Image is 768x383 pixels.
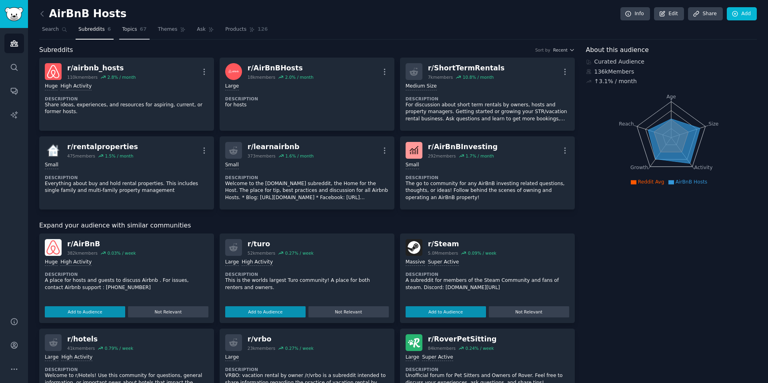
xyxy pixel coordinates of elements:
[45,180,208,194] p: Everything about buy and hold rental properties. This includes single family and multi-family pro...
[220,136,394,209] a: r/learnairbnb373members1.6% / monthSmallDescriptionWelcome to the [DOMAIN_NAME] subreddit, the Ho...
[400,58,575,131] a: r/ShortTermRentals7kmembers10.8% / monthMedium SizeDescriptionFor discussion about short term ren...
[67,153,95,159] div: 475 members
[630,165,648,170] tspan: Growth
[122,26,137,33] span: Topics
[666,94,676,100] tspan: Age
[225,354,239,361] div: Large
[155,23,189,40] a: Themes
[60,83,92,90] div: High Activity
[45,63,62,80] img: airbnb_hosts
[108,26,111,33] span: 6
[248,239,314,249] div: r/ turo
[45,239,62,256] img: AirBnB
[225,175,389,180] dt: Description
[225,277,389,291] p: This is the worlds largest Turo community! A place for both renters and owners.
[67,142,138,152] div: r/ rentalproperties
[285,74,314,80] div: 2.0 % / month
[468,250,496,256] div: 0.09 % / week
[620,7,650,21] a: Info
[406,259,425,266] div: Massive
[222,23,270,40] a: Products126
[45,306,125,317] button: Add to Audience
[676,179,708,185] span: AirBnB Hosts
[638,179,664,185] span: Reddit Avg
[406,175,569,180] dt: Description
[553,47,575,53] button: Recent
[428,239,496,249] div: r/ Steam
[39,45,73,55] span: Subreddits
[45,162,58,169] div: Small
[285,345,314,351] div: 0.27 % / week
[45,367,208,372] dt: Description
[428,74,453,80] div: 7k members
[220,58,394,131] a: AirBnBHostsr/AirBnBHosts18kmembers2.0% / monthLargeDescriptionfor hosts
[586,58,757,66] div: Curated Audience
[60,259,92,266] div: High Activity
[248,334,314,344] div: r/ vrbo
[67,250,98,256] div: 382k members
[694,165,712,170] tspan: Activity
[406,334,422,351] img: RoverPetSitting
[428,259,459,266] div: Super Active
[5,7,23,21] img: GummySearch logo
[45,259,58,266] div: Huge
[406,277,569,291] p: A subreddit for members of the Steam Community and fans of steam. Discord: [DOMAIN_NAME][URL]
[428,142,498,152] div: r/ AirBnBInvesting
[594,77,637,86] div: ↑ 3.1 % / month
[225,102,389,109] p: for hosts
[406,367,569,372] dt: Description
[654,7,684,21] a: Edit
[463,74,494,80] div: 10.8 % / month
[45,277,208,291] p: A place for hosts and guests to discuss Airbnb . For issues, contact Airbnb support : [PHONE_NUMBER]
[619,121,634,126] tspan: Reach
[197,26,206,33] span: Ask
[158,26,178,33] span: Themes
[465,345,494,351] div: 0.24 % / week
[39,8,126,20] h2: AirBnB Hosts
[406,162,419,169] div: Small
[67,74,98,80] div: 110k members
[45,354,58,361] div: Large
[406,83,437,90] div: Medium Size
[285,153,314,159] div: 1.6 % / month
[42,26,59,33] span: Search
[422,354,453,361] div: Super Active
[466,153,494,159] div: 1.7 % / month
[248,63,314,73] div: r/ AirBnBHosts
[248,153,276,159] div: 373 members
[67,63,136,73] div: r/ airbnb_hosts
[225,271,389,277] dt: Description
[406,239,422,256] img: Steam
[128,306,208,317] button: Not Relevant
[119,23,149,40] a: Topics67
[67,334,133,344] div: r/ hotels
[105,345,133,351] div: 0.79 % / week
[140,26,147,33] span: 67
[225,367,389,372] dt: Description
[107,74,136,80] div: 2.8 % / month
[489,306,569,317] button: Not Relevant
[45,175,208,180] dt: Description
[242,259,273,266] div: High Activity
[225,83,239,90] div: Large
[406,142,422,159] img: AirBnBInvesting
[285,250,314,256] div: 0.27 % / week
[428,153,456,159] div: 292 members
[39,136,214,209] a: rentalpropertiesr/rentalproperties475members1.5% / monthSmallDescriptionEverything about buy and ...
[225,26,246,33] span: Products
[248,250,275,256] div: 52k members
[428,63,505,73] div: r/ ShortTermRentals
[308,306,389,317] button: Not Relevant
[406,271,569,277] dt: Description
[225,96,389,102] dt: Description
[248,74,275,80] div: 18k members
[194,23,217,40] a: Ask
[76,23,114,40] a: Subreddits6
[258,26,268,33] span: 126
[105,153,133,159] div: 1.5 % / month
[406,306,486,317] button: Add to Audience
[248,345,275,351] div: 23k members
[428,334,497,344] div: r/ RoverPetSitting
[428,250,458,256] div: 5.0M members
[428,345,456,351] div: 84k members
